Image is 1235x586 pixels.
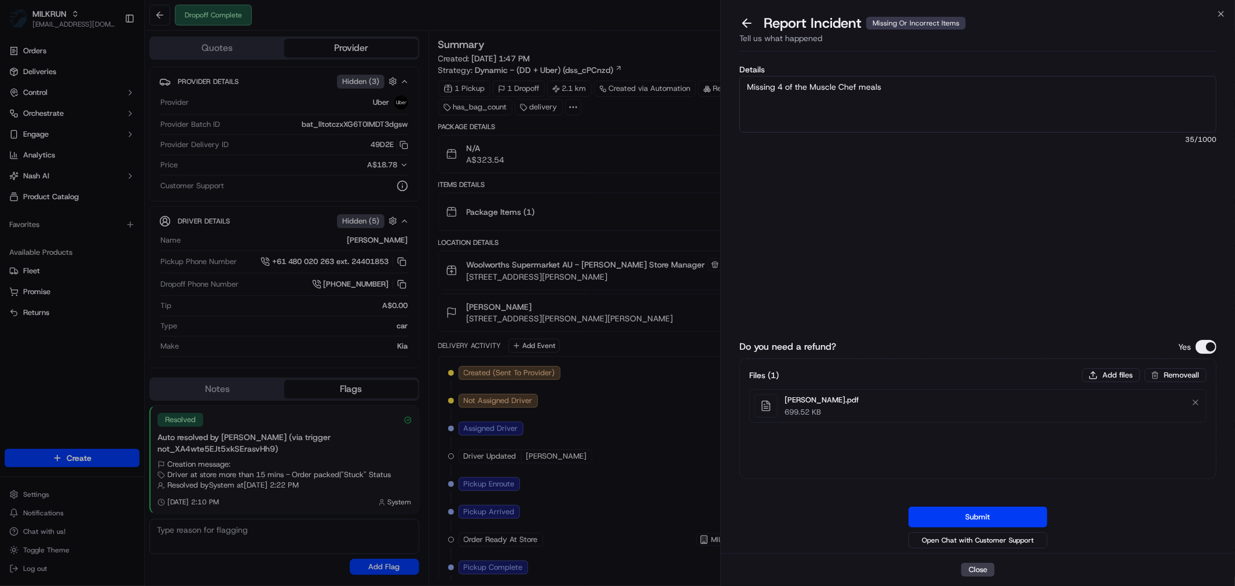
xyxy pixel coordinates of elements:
[739,32,1216,52] div: Tell us what happened
[1178,341,1191,353] p: Yes
[1188,394,1204,411] button: Remove file
[764,14,966,32] p: Report Incident
[1145,368,1207,382] button: Removeall
[961,563,995,577] button: Close
[866,17,966,30] div: Missing Or Incorrect Items
[785,407,859,417] p: 699.52 KB
[739,65,1216,74] label: Details
[1082,368,1140,382] button: Add files
[785,394,859,406] p: [PERSON_NAME].pdf
[739,135,1216,144] span: 35 /1000
[739,76,1216,133] textarea: Missing 4 of the Muscle Chef meals
[908,532,1047,548] button: Open Chat with Customer Support
[739,340,836,354] label: Do you need a refund?
[908,507,1047,528] button: Submit
[749,369,779,381] h3: Files ( 1 )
